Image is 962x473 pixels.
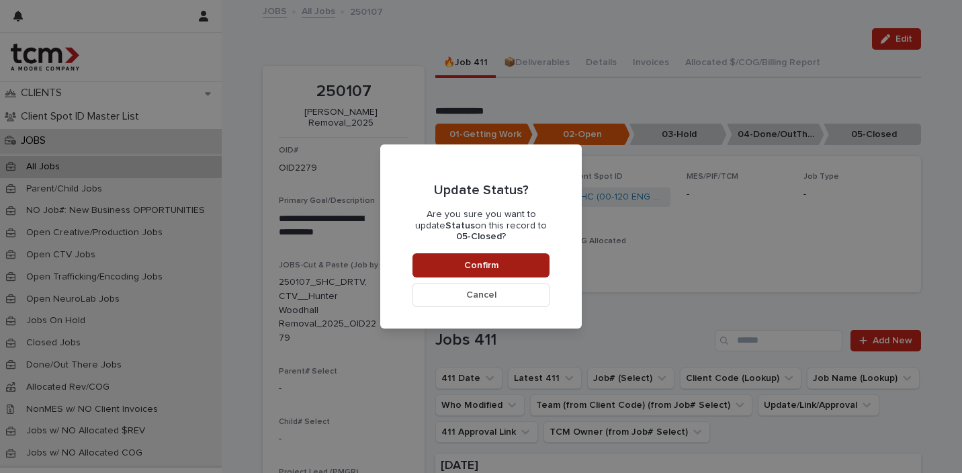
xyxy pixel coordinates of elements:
[445,221,475,230] b: Status
[412,209,550,243] p: Are you sure you want to update on this record to ?
[412,283,550,307] button: Cancel
[456,232,502,241] b: 05-Closed
[434,182,529,198] p: Update Status?
[464,261,498,270] span: Confirm
[412,253,550,277] button: Confirm
[466,290,496,300] span: Cancel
